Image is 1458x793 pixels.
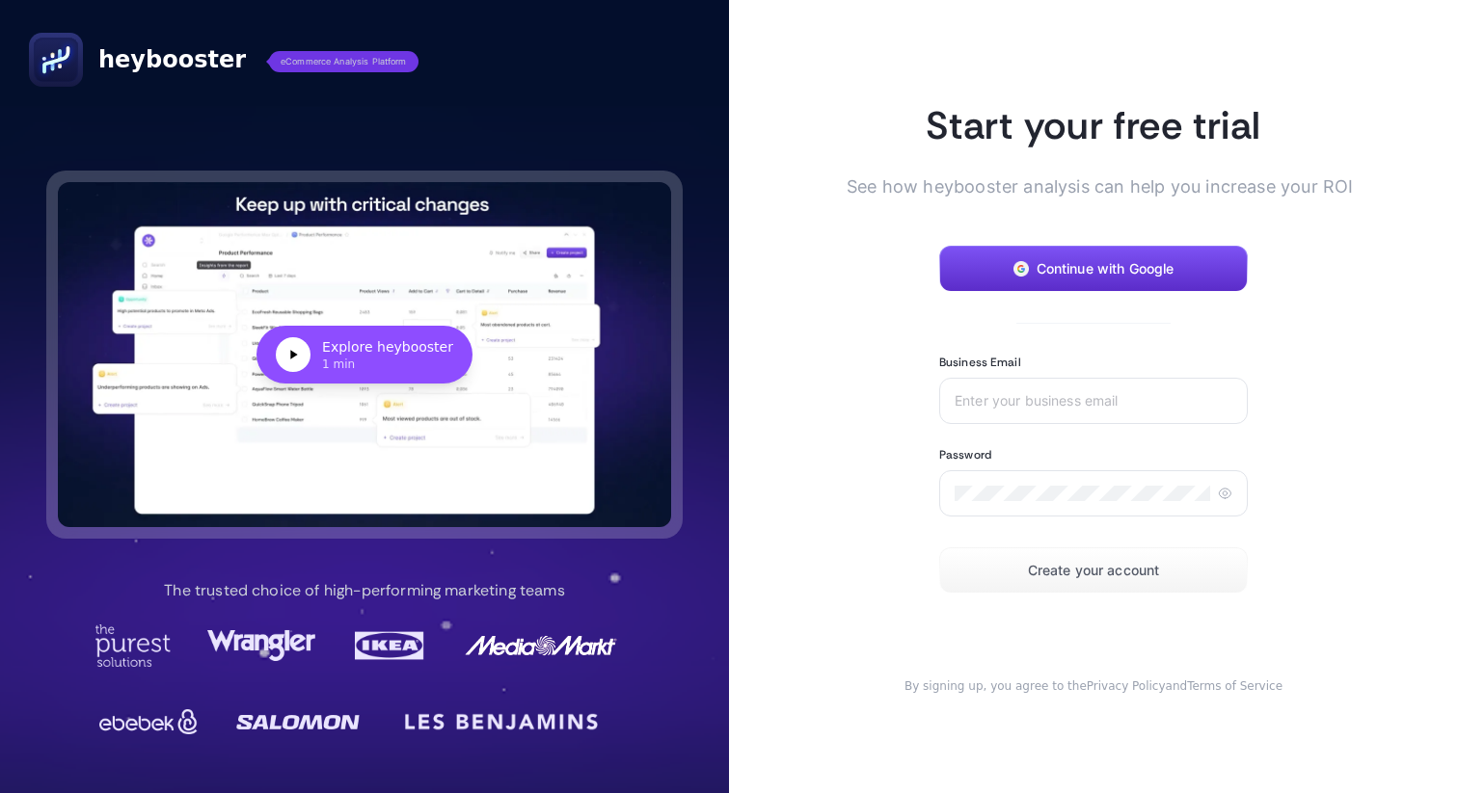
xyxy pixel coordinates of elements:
[939,547,1248,594] button: Create your account
[1037,261,1174,277] span: Continue with Google
[94,702,202,741] img: Ebebek
[322,357,453,372] div: 1 min
[29,33,418,87] a: heyboostereCommerce Analysis Platform
[955,393,1232,409] input: Enter your business email
[269,51,418,72] span: eCommerce Analysis Platform
[98,44,246,75] span: heybooster
[939,447,991,463] label: Password
[1028,563,1160,578] span: Create your account
[1087,679,1166,693] a: Privacy Policy
[464,624,618,667] img: MediaMarkt
[939,246,1248,292] button: Continue with Google
[877,678,1309,694] div: and
[877,100,1309,150] h1: Start your free trial
[847,173,1309,199] span: See how heybooster analysis can help you increase your ROI
[207,624,315,667] img: Wrangler
[393,699,609,745] img: LesBenjamin
[351,624,428,667] img: Ikea
[1187,679,1282,693] a: Terms of Service
[236,702,360,741] img: Salomon
[939,355,1021,370] label: Business Email
[904,679,1087,693] span: By signing up, you agree to the
[164,579,564,602] p: The trusted choice of high-performing marketing teams
[322,337,453,357] div: Explore heybooster
[94,624,172,667] img: Purest
[58,182,671,527] button: Explore heybooster1 min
